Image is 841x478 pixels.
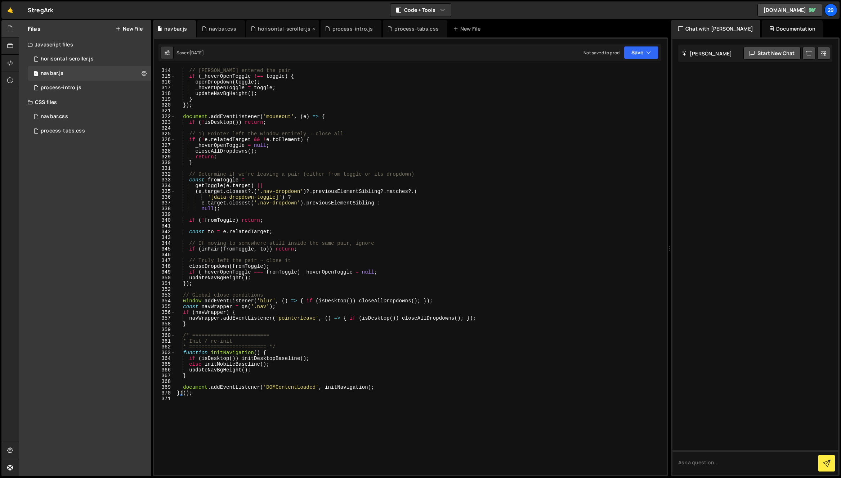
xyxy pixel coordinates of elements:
div: 360 [154,333,175,338]
div: navbar.css [41,113,68,120]
div: New File [453,25,483,32]
div: 324 [154,125,175,131]
div: 16690/47286.css [28,124,151,138]
div: navbar.css [209,25,236,32]
div: 367 [154,373,175,379]
div: 365 [154,361,175,367]
div: 321 [154,108,175,114]
div: horisontal-scroller.js [258,25,311,32]
div: 362 [154,344,175,350]
div: 317 [154,85,175,91]
div: 330 [154,160,175,166]
div: 345 [154,246,175,252]
div: Saved [176,50,204,56]
div: Documentation [762,20,823,37]
div: 371 [154,396,175,402]
div: 331 [154,166,175,171]
div: 320 [154,102,175,108]
div: 327 [154,143,175,148]
div: 356 [154,310,175,315]
div: navbar.js [164,25,187,32]
div: 338 [154,206,175,212]
div: StregArk [28,6,53,14]
div: 368 [154,379,175,384]
div: 329 [154,154,175,160]
div: 364 [154,356,175,361]
div: 322 [154,114,175,119]
div: 369 [154,384,175,390]
div: 16690/47560.js [28,52,151,66]
div: 366 [154,367,175,373]
div: 334 [154,183,175,189]
div: Javascript files [19,37,151,52]
div: [DATE] [189,50,204,56]
div: 370 [154,390,175,396]
a: [DOMAIN_NAME] [757,4,822,17]
div: 343 [154,235,175,240]
div: 357 [154,315,175,321]
div: 336 [154,194,175,200]
div: 323 [154,119,175,125]
button: Save [624,46,659,59]
div: process-tabs.css [394,25,439,32]
div: 332 [154,171,175,177]
div: 337 [154,200,175,206]
h2: [PERSON_NAME] [682,50,732,57]
div: 363 [154,350,175,356]
div: 340 [154,217,175,223]
div: 351 [154,281,175,287]
div: 350 [154,275,175,281]
div: 359 [154,327,175,333]
div: 16690/47289.js [28,81,151,95]
div: 346 [154,252,175,258]
div: 16690/45596.css [28,109,151,124]
div: 315 [154,73,175,79]
a: 🤙 [1,1,19,19]
div: 318 [154,91,175,96]
h2: Files [28,25,41,33]
div: 342 [154,229,175,235]
div: CSS files [19,95,151,109]
div: Chat with [PERSON_NAME] [671,20,760,37]
div: 354 [154,298,175,304]
span: 1 [34,71,38,77]
a: 29 [824,4,837,17]
div: 341 [154,223,175,229]
div: 335 [154,189,175,194]
div: 355 [154,304,175,310]
div: 361 [154,338,175,344]
div: 349 [154,269,175,275]
div: 325 [154,131,175,137]
div: 326 [154,137,175,143]
button: Code + Tools [390,4,451,17]
button: New File [116,26,143,32]
div: 344 [154,240,175,246]
div: 347 [154,258,175,263]
div: process-tabs.css [41,128,85,134]
div: 16690/45597.js [28,66,151,81]
div: 348 [154,263,175,269]
div: 353 [154,292,175,298]
div: 339 [154,212,175,217]
button: Start new chat [743,47,801,60]
div: 352 [154,287,175,292]
div: Not saved to prod [583,50,619,56]
div: 358 [154,321,175,327]
div: process-intro.js [41,85,81,91]
div: 319 [154,96,175,102]
div: 333 [154,177,175,183]
div: process-intro.js [332,25,373,32]
div: 328 [154,148,175,154]
div: horisontal-scroller.js [41,56,94,62]
div: navbar.js [41,70,63,77]
div: 316 [154,79,175,85]
div: 314 [154,68,175,73]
